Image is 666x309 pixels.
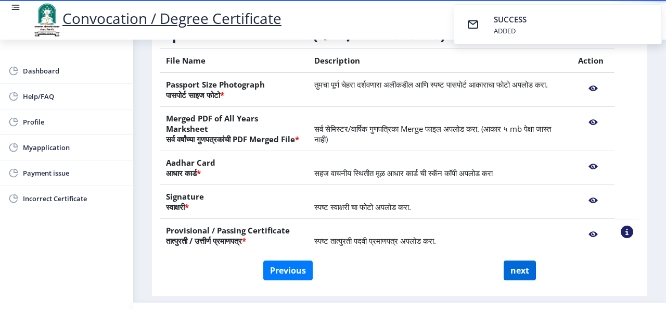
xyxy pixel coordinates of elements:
td: तुमचा पूर्ण चेहरा दर्शवणारा अलीकडील आणि स्पष्ट पासपोर्ट आकाराचा फोटो अपलोड करा. [308,72,572,107]
nb-action: View File [578,79,608,98]
th: Aadhar Card आधार कार्ड [160,151,308,185]
th: Signature स्वाक्षरी [160,185,308,219]
img: logo [31,2,62,38]
th: File Name [160,49,308,73]
nb-action: View File [578,225,608,244]
span: स्पष्ट तात्पुरती पदवी प्रमाणपत्र अपलोड करा. [314,236,436,246]
th: Action [572,49,614,73]
th: Description [308,49,572,73]
button: next [504,261,536,280]
th: Provisional / Passing Certificate तात्पुरती / उत्तीर्ण प्रमाणपत्र [160,219,308,253]
nb-action: View File [578,157,608,176]
span: सहज वाचनीय स्थितीत मूळ आधार कार्ड ची स्कॅन कॉपी अपलोड करा [314,168,493,178]
a: Convocation / Degree Certificate [31,8,281,28]
button: Previous [263,261,313,280]
span: Payment issue [23,167,125,179]
th: Passport Size Photograph पासपोर्ट साइज फोटो [160,72,308,107]
nb-action: View File [578,191,608,210]
div: ADDED [494,26,529,35]
nb-action: View File [578,113,608,132]
th: Merged PDF of All Years Marksheet सर्व वर्षांच्या गुणपत्रकांची PDF Merged File [160,107,308,151]
span: Dashboard [23,65,125,77]
span: स्पष्ट स्वाक्षरी चा फोटो अपलोड करा. [314,202,411,212]
span: Help/FAQ [23,90,125,103]
span: Incorrect Certificate [23,192,125,205]
span: Myapplication [23,141,125,154]
span: SUCCESS [494,14,527,24]
nb-action: View Sample PDC [621,226,633,238]
span: सर्व सेमिस्टर/वार्षिक गुणपत्रिका Merge फाइल अपलोड करा. (आकार ५ mb पेक्षा जास्त नाही) [314,123,551,144]
span: Profile [23,116,125,128]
